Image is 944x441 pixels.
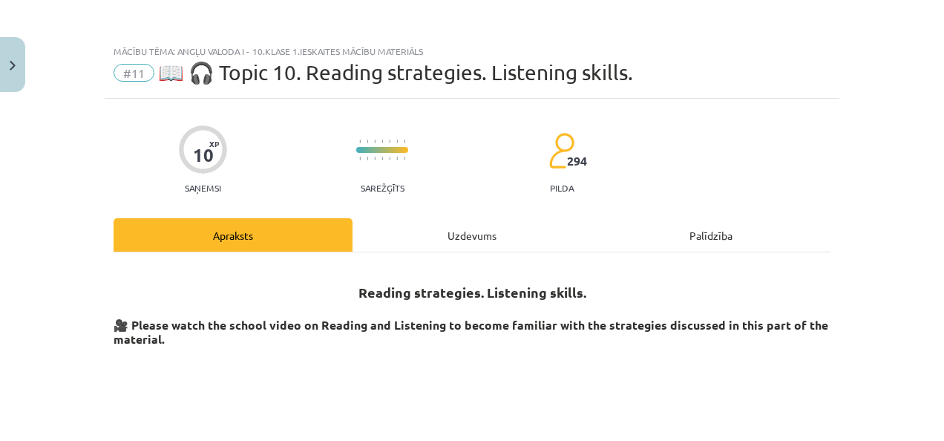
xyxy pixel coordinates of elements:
[567,154,587,168] span: 294
[367,157,368,160] img: icon-short-line-57e1e144782c952c97e751825c79c345078a6d821885a25fce030b3d8c18986b.svg
[381,157,383,160] img: icon-short-line-57e1e144782c952c97e751825c79c345078a6d821885a25fce030b3d8c18986b.svg
[389,140,390,143] img: icon-short-line-57e1e144782c952c97e751825c79c345078a6d821885a25fce030b3d8c18986b.svg
[367,140,368,143] img: icon-short-line-57e1e144782c952c97e751825c79c345078a6d821885a25fce030b3d8c18986b.svg
[353,218,591,252] div: Uzdevums
[114,317,828,347] strong: 🎥 Please watch the school video on Reading and Listening to become familiar with the strategies d...
[404,157,405,160] img: icon-short-line-57e1e144782c952c97e751825c79c345078a6d821885a25fce030b3d8c18986b.svg
[404,140,405,143] img: icon-short-line-57e1e144782c952c97e751825c79c345078a6d821885a25fce030b3d8c18986b.svg
[358,284,586,301] strong: Reading strategies. Listening skills.
[361,183,404,193] p: Sarežģīts
[591,218,830,252] div: Palīdzība
[381,140,383,143] img: icon-short-line-57e1e144782c952c97e751825c79c345078a6d821885a25fce030b3d8c18986b.svg
[359,140,361,143] img: icon-short-line-57e1e144782c952c97e751825c79c345078a6d821885a25fce030b3d8c18986b.svg
[374,157,376,160] img: icon-short-line-57e1e144782c952c97e751825c79c345078a6d821885a25fce030b3d8c18986b.svg
[10,61,16,71] img: icon-close-lesson-0947bae3869378f0d4975bcd49f059093ad1ed9edebbc8119c70593378902aed.svg
[114,46,830,56] div: Mācību tēma: Angļu valoda i - 10.klase 1.ieskaites mācību materiāls
[209,140,219,148] span: XP
[158,60,633,85] span: 📖 🎧 Topic 10. Reading strategies. Listening skills.
[193,145,214,166] div: 10
[374,140,376,143] img: icon-short-line-57e1e144782c952c97e751825c79c345078a6d821885a25fce030b3d8c18986b.svg
[550,183,574,193] p: pilda
[396,140,398,143] img: icon-short-line-57e1e144782c952c97e751825c79c345078a6d821885a25fce030b3d8c18986b.svg
[548,132,574,169] img: students-c634bb4e5e11cddfef0936a35e636f08e4e9abd3cc4e673bd6f9a4125e45ecb1.svg
[359,157,361,160] img: icon-short-line-57e1e144782c952c97e751825c79c345078a6d821885a25fce030b3d8c18986b.svg
[114,64,154,82] span: #11
[389,157,390,160] img: icon-short-line-57e1e144782c952c97e751825c79c345078a6d821885a25fce030b3d8c18986b.svg
[179,183,227,193] p: Saņemsi
[396,157,398,160] img: icon-short-line-57e1e144782c952c97e751825c79c345078a6d821885a25fce030b3d8c18986b.svg
[114,218,353,252] div: Apraksts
